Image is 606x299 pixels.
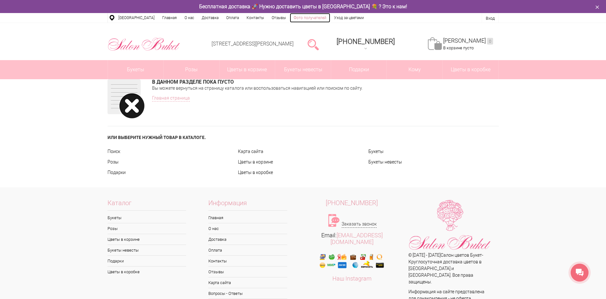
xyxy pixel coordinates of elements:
[408,200,491,252] img: Цветы Нижний Новгород
[208,288,287,299] a: Вопросы - Ответы
[441,253,482,258] a: Салон цветов Букет
[332,275,372,282] a: Наш Instagram
[238,149,263,154] a: Карта сайта
[108,85,499,92] p: Вы можете вернуться на страницу каталога или воспользоваться навигацией или поиском по сайту.
[108,134,499,141] div: Или выберите нужный товар в каталоге.
[115,13,158,23] a: [GEOGRAPHIC_DATA]
[243,13,268,23] a: Контакты
[164,60,219,79] a: Розы
[108,200,186,211] span: Каталог
[387,60,442,79] span: Кому
[342,221,377,228] a: Заказать звонок
[368,159,402,164] a: Букеты невесты
[443,37,493,45] a: [PERSON_NAME]
[290,13,330,23] a: Фото получателей
[108,159,119,164] a: Розы
[443,60,498,79] a: Цветы в коробке
[486,16,495,21] a: Вход
[275,60,331,79] a: Букеты невесты
[108,223,186,234] a: Розы
[158,13,181,23] a: Главная
[108,170,126,175] a: Подарки
[108,212,186,223] a: Букеты
[222,13,243,23] a: Оплата
[487,38,493,45] ins: 0
[108,149,120,154] a: Поиск
[212,41,294,47] a: [STREET_ADDRESS][PERSON_NAME]
[208,212,287,223] a: Главная
[443,45,474,50] span: В корзине пусто
[208,267,287,277] a: Отзывы
[108,245,186,255] a: Букеты невесты
[108,79,144,118] img: В данном разделе пока пусто
[152,95,190,101] a: Главная страница
[238,159,273,164] a: Цветы в корзине
[208,245,287,255] a: Оплата
[337,38,395,45] div: [PHONE_NUMBER]
[108,256,186,266] a: Подарки
[303,232,401,245] div: Email:
[219,60,275,79] a: Цветы в корзине
[331,232,383,245] a: [EMAIL_ADDRESS][DOMAIN_NAME]
[208,277,287,288] a: Карта сайта
[208,223,287,234] a: О нас
[108,36,180,52] img: Цветы Нижний Новгород
[108,79,499,85] h3: В данном разделе пока пусто
[103,3,504,10] div: Бесплатная доставка 🚀 Нужно доставить цветы в [GEOGRAPHIC_DATA] 💐 ? Это к нам!
[108,60,164,79] a: Букеты
[333,35,399,53] a: [PHONE_NUMBER]
[181,13,198,23] a: О нас
[408,253,483,284] span: © [DATE] - [DATE] - Круглосуточная доставка цветов в [GEOGRAPHIC_DATA] и [GEOGRAPHIC_DATA]. Все п...
[303,200,401,206] a: [PHONE_NUMBER]
[330,13,368,23] a: Уход за цветами
[368,149,384,154] a: Букеты
[108,267,186,277] a: Цветы в коробке
[108,234,186,245] a: Цветы в корзине
[238,170,273,175] a: Цветы в коробке
[208,200,287,211] span: Информация
[208,256,287,266] a: Контакты
[198,13,222,23] a: Доставка
[268,13,290,23] a: Отзывы
[208,234,287,245] a: Доставка
[331,60,387,79] a: Подарки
